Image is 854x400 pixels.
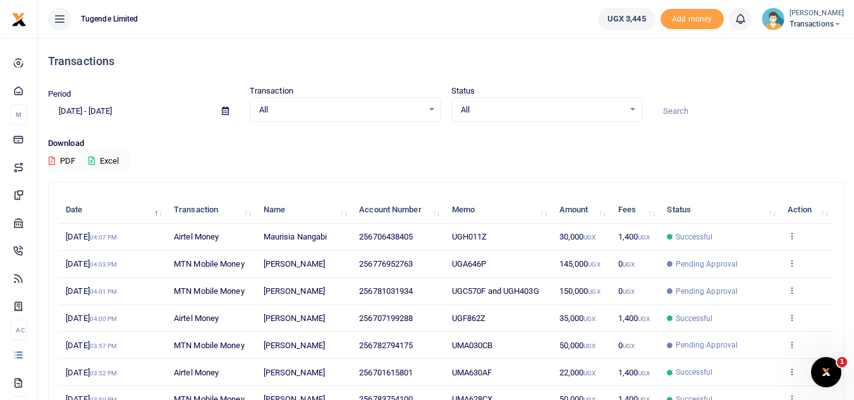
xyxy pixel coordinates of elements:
[11,12,27,27] img: logo-small
[559,341,596,350] span: 50,000
[660,197,781,224] th: Status: activate to sort column ascending
[48,137,844,150] p: Download
[676,339,738,351] span: Pending Approval
[452,286,539,296] span: UGC570F and UGH403G
[623,342,635,349] small: UGX
[559,259,601,269] span: 145,000
[583,234,595,241] small: UGX
[618,341,635,350] span: 0
[593,8,661,30] li: Wallet ballance
[48,100,212,122] input: select period
[559,232,596,241] span: 30,000
[174,259,245,269] span: MTN Mobile Money
[811,357,841,387] iframe: Intercom live chat
[59,197,167,224] th: Date: activate to sort column descending
[638,315,650,322] small: UGX
[66,286,117,296] span: [DATE]
[174,341,245,350] span: MTN Mobile Money
[762,8,784,30] img: profile-user
[11,14,27,23] a: logo-small logo-large logo-large
[167,197,257,224] th: Transaction: activate to sort column ascending
[259,104,423,116] span: All
[359,341,413,350] span: 256782794175
[583,370,595,377] small: UGX
[48,150,76,172] button: PDF
[174,232,219,241] span: Airtel Money
[559,286,601,296] span: 150,000
[618,368,650,377] span: 1,400
[623,261,635,268] small: UGX
[790,18,844,30] span: Transactions
[607,13,646,25] span: UGX 3,445
[676,231,713,243] span: Successful
[359,286,413,296] span: 256781031934
[676,258,738,270] span: Pending Approval
[676,286,738,297] span: Pending Approval
[264,341,325,350] span: [PERSON_NAME]
[359,368,413,377] span: 256701615801
[264,368,325,377] span: [PERSON_NAME]
[559,313,596,323] span: 35,000
[174,286,245,296] span: MTN Mobile Money
[90,315,118,322] small: 04:00 PM
[461,104,625,116] span: All
[264,286,325,296] span: [PERSON_NAME]
[250,85,293,97] label: Transaction
[10,104,27,125] li: M
[762,8,844,30] a: profile-user [PERSON_NAME] Transactions
[583,342,595,349] small: UGX
[661,13,724,23] a: Add money
[66,341,117,350] span: [DATE]
[790,8,844,19] small: [PERSON_NAME]
[76,13,143,25] span: Tugende Limited
[359,232,413,241] span: 256706438405
[66,232,117,241] span: [DATE]
[552,197,611,224] th: Amount: activate to sort column ascending
[48,88,71,100] label: Period
[90,288,118,295] small: 04:01 PM
[618,259,635,269] span: 0
[352,197,444,224] th: Account Number: activate to sort column ascending
[10,320,27,341] li: Ac
[264,313,325,323] span: [PERSON_NAME]
[452,368,492,377] span: UMA630AF
[264,232,327,241] span: Maurisia Nangabi
[452,232,487,241] span: UGH011Z
[652,100,844,122] input: Search
[48,54,844,68] h4: Transactions
[661,9,724,30] li: Toup your wallet
[676,367,713,378] span: Successful
[588,288,600,295] small: UGX
[256,197,352,224] th: Name: activate to sort column ascending
[588,261,600,268] small: UGX
[611,197,660,224] th: Fees: activate to sort column ascending
[451,85,475,97] label: Status
[618,232,650,241] span: 1,400
[638,370,650,377] small: UGX
[359,313,413,323] span: 256707199288
[174,313,219,323] span: Airtel Money
[452,313,486,323] span: UGF862Z
[66,313,117,323] span: [DATE]
[618,286,635,296] span: 0
[66,368,117,377] span: [DATE]
[623,288,635,295] small: UGX
[618,313,650,323] span: 1,400
[676,313,713,324] span: Successful
[264,259,325,269] span: [PERSON_NAME]
[90,234,118,241] small: 04:07 PM
[661,9,724,30] span: Add money
[452,259,487,269] span: UGA646P
[359,259,413,269] span: 256776952763
[638,234,650,241] small: UGX
[598,8,656,30] a: UGX 3,445
[90,370,118,377] small: 03:52 PM
[445,197,552,224] th: Memo: activate to sort column ascending
[66,259,117,269] span: [DATE]
[90,342,118,349] small: 03:57 PM
[781,197,833,224] th: Action: activate to sort column ascending
[559,368,596,377] span: 22,000
[90,261,118,268] small: 04:03 PM
[837,357,847,367] span: 1
[174,368,219,377] span: Airtel Money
